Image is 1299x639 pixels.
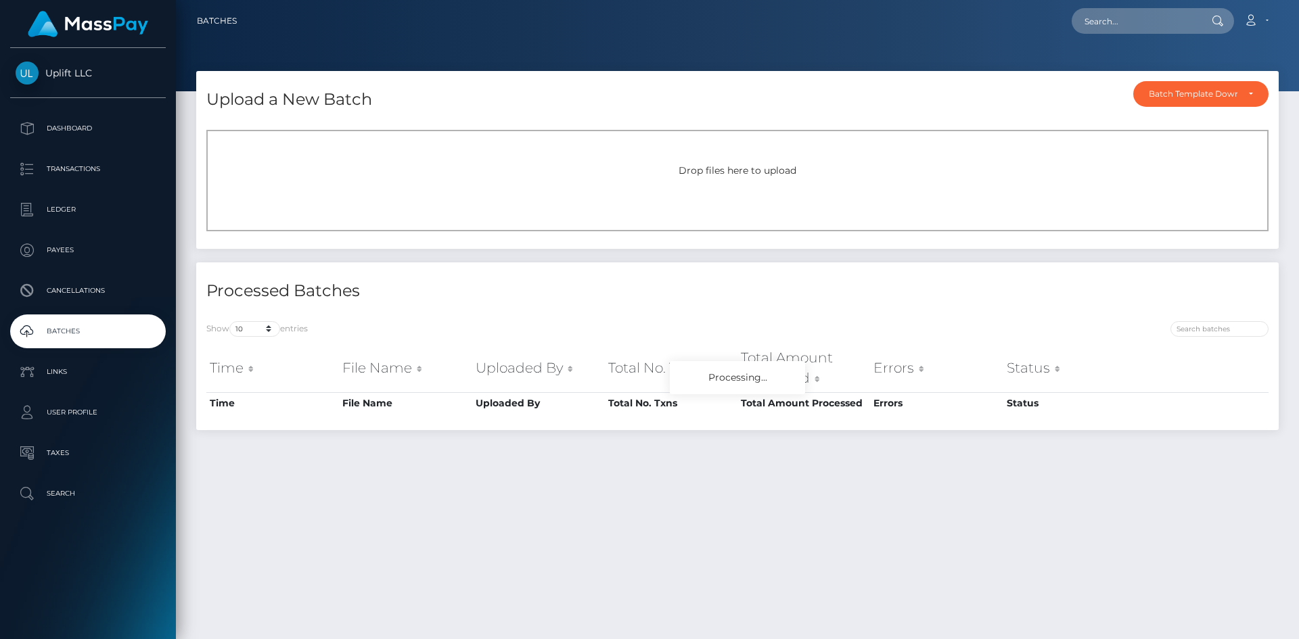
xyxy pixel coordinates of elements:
a: Ledger [10,193,166,227]
span: Uplift LLC [10,67,166,79]
th: Uploaded By [472,392,605,414]
p: Dashboard [16,118,160,139]
a: Batches [10,314,166,348]
a: Transactions [10,152,166,186]
div: Processing... [670,361,805,394]
a: Dashboard [10,112,166,145]
h4: Processed Batches [206,279,727,303]
th: Status [1003,344,1136,392]
th: Total Amount Processed [737,392,870,414]
th: Time [206,344,339,392]
th: Errors [870,392,1003,414]
p: Transactions [16,159,160,179]
a: Links [10,355,166,389]
p: Search [16,483,160,504]
th: Total No. Txns [605,344,737,392]
th: Errors [870,344,1003,392]
input: Search batches [1170,321,1269,337]
th: Uploaded By [472,344,605,392]
a: Cancellations [10,274,166,308]
h4: Upload a New Batch [206,88,372,112]
th: Time [206,392,339,414]
p: Batches [16,321,160,341]
th: File Name [339,392,472,414]
a: Batches [197,7,237,35]
a: Taxes [10,436,166,470]
a: User Profile [10,396,166,429]
div: Batch Template Download [1149,89,1237,99]
th: Total No. Txns [605,392,737,414]
p: User Profile [16,402,160,423]
input: Search... [1072,8,1199,34]
img: Uplift LLC [16,62,39,85]
img: MassPay Logo [28,11,148,37]
th: Status [1003,392,1136,414]
select: Showentries [229,321,280,337]
th: File Name [339,344,472,392]
p: Links [16,362,160,382]
button: Batch Template Download [1133,81,1269,107]
a: Payees [10,233,166,267]
p: Taxes [16,443,160,463]
label: Show entries [206,321,308,337]
a: Search [10,477,166,511]
p: Payees [16,240,160,260]
span: Drop files here to upload [679,164,796,176]
th: Total Amount Processed [737,344,870,392]
p: Cancellations [16,281,160,301]
p: Ledger [16,199,160,220]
